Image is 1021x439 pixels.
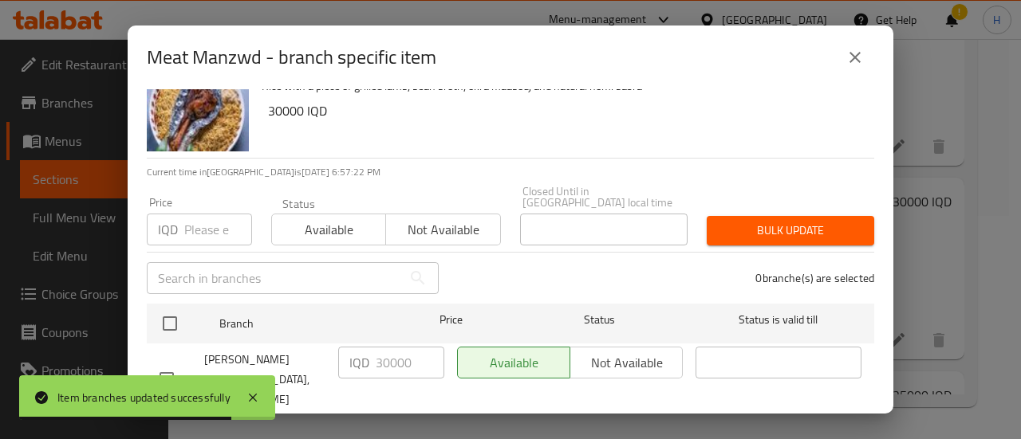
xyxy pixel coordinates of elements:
p: IQD [158,220,178,239]
span: [PERSON_NAME][GEOGRAPHIC_DATA], [PERSON_NAME] [204,350,325,410]
img: Meat Manzwd [147,49,249,151]
button: Not available [385,214,500,245]
input: Please enter price [184,214,252,245]
p: 0 branche(s) are selected [755,270,874,286]
span: Price [398,310,504,330]
h2: Meat Manzwd - branch specific item [147,45,436,70]
span: Bulk update [719,221,861,241]
span: Available [278,218,380,241]
span: Status is valid till [696,310,861,330]
p: Current time in [GEOGRAPHIC_DATA] is [DATE] 6:57:22 PM [147,165,874,179]
h6: 30000 IQD [268,100,861,122]
button: close [836,38,874,76]
span: Branch [219,314,385,334]
button: Available [271,214,386,245]
button: Bulk update [707,216,874,245]
div: Item branches updated successfully [57,389,231,406]
input: Search in branches [147,262,402,294]
span: Status [517,310,683,330]
p: Rice with a piece of grilled lamb, bean broth, okra maabouj and natural nomi basra [262,76,861,96]
p: IQD [349,353,369,372]
span: Not available [392,218,494,241]
input: Please enter price [376,347,444,378]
